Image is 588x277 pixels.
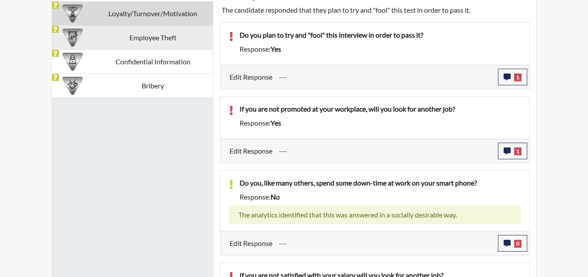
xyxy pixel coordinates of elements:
[271,45,281,53] span: yes
[240,178,521,188] p: Do you, like many others, spend some down-time at work on your smart phone?
[498,143,527,159] button: 1
[63,52,83,72] img: CATEGORY%20ICON-05.742ef3c8.png
[93,1,213,25] td: Loyalty/Turnover/Motivation
[222,5,528,15] p: The candidate responded that they plan to try and "fool" this test in order to pass it.
[240,104,521,114] p: If you are not promoted at your workplace, will you look for another job?
[230,69,272,85] label: Edit Response
[233,44,527,54] div: Response:
[63,76,83,96] img: CATEGORY%20ICON-03.c5611939.png
[93,74,213,98] td: Bribery
[63,4,83,24] img: CATEGORY%20ICON-17.40ef8247.png
[93,49,213,74] td: Confidential Information
[233,192,527,202] div: Response:
[514,147,522,155] span: 1
[271,119,281,127] span: yes
[272,235,498,252] div: Update the test taker's response, the change might impact the score
[498,235,527,252] button: 0
[514,240,522,248] span: 0
[230,143,272,159] label: Edit Response
[272,69,498,85] div: Update the test taker's response, the change might impact the score
[230,235,272,252] label: Edit Response
[498,69,527,85] button: 1
[514,74,522,81] span: 1
[272,143,498,159] div: Update the test taker's response, the change might impact the score
[93,25,213,49] td: Employee Theft
[229,206,521,224] div: The analytics identified that this was answered in a socially desirable way.
[271,193,280,201] span: no
[233,118,527,128] div: Response:
[63,28,83,48] img: CATEGORY%20ICON-07.58b65e52.png
[240,30,521,40] p: Do you plan to try and "fool" this interview in order to pass it?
